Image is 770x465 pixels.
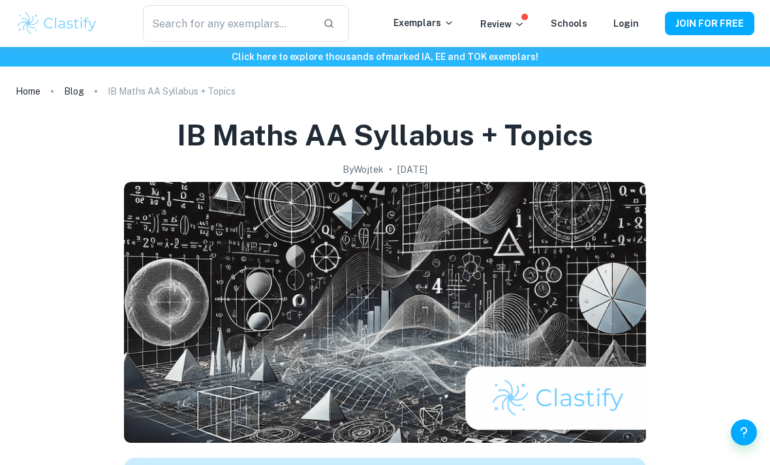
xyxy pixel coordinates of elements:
[16,10,99,37] img: Clastify logo
[64,82,84,100] a: Blog
[3,50,767,64] h6: Click here to explore thousands of marked IA, EE and TOK exemplars !
[731,419,757,445] button: Help and Feedback
[343,162,384,177] h2: By Wojtek
[397,162,427,177] h2: [DATE]
[177,116,593,155] h1: IB Maths AA Syllabus + Topics
[393,16,454,30] p: Exemplars
[613,18,639,29] a: Login
[480,17,525,31] p: Review
[108,84,236,98] p: IB Maths AA Syllabus + Topics
[665,12,754,35] button: JOIN FOR FREE
[389,162,392,177] p: •
[143,5,313,42] input: Search for any exemplars...
[16,82,40,100] a: Home
[124,182,646,443] img: IB Maths AA Syllabus + Topics cover image
[551,18,587,29] a: Schools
